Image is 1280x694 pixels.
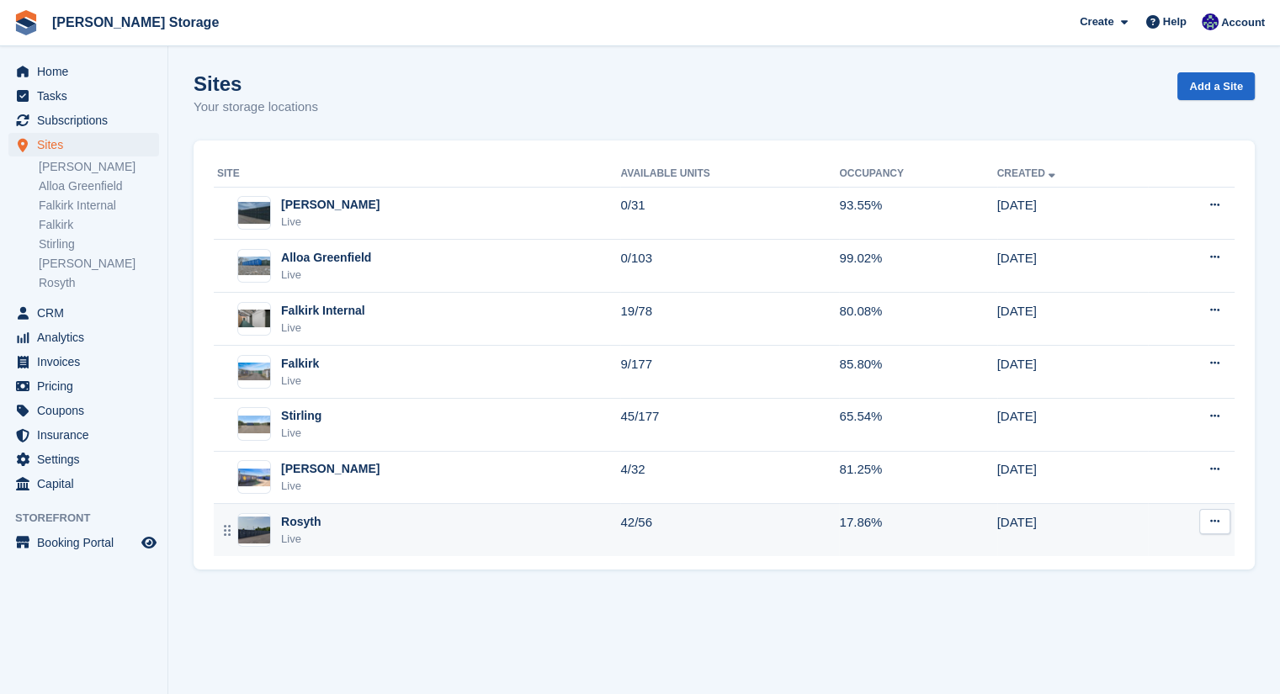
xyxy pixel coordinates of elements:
[37,60,138,83] span: Home
[997,167,1059,179] a: Created
[839,293,996,346] td: 80.08%
[238,310,270,327] img: Image of Falkirk Internal site
[37,423,138,447] span: Insurance
[39,198,159,214] a: Falkirk Internal
[281,531,321,548] div: Live
[281,214,380,230] div: Live
[281,460,380,478] div: [PERSON_NAME]
[281,425,321,442] div: Live
[13,10,39,35] img: stora-icon-8386f47178a22dfd0bd8f6a31ec36ba5ce8667c1dd55bd0f319d3a0aa187defe.svg
[139,532,159,553] a: Preview store
[39,275,159,291] a: Rosyth
[37,448,138,471] span: Settings
[39,256,159,272] a: [PERSON_NAME]
[1080,13,1113,30] span: Create
[620,187,839,240] td: 0/31
[1221,14,1265,31] span: Account
[8,60,159,83] a: menu
[8,84,159,108] a: menu
[39,159,159,175] a: [PERSON_NAME]
[238,257,270,275] img: Image of Alloa Greenfield site
[238,363,270,380] img: Image of Falkirk site
[39,178,159,194] a: Alloa Greenfield
[8,374,159,398] a: menu
[8,448,159,471] a: menu
[997,187,1148,240] td: [DATE]
[620,398,839,451] td: 45/177
[8,531,159,554] a: menu
[214,161,620,188] th: Site
[620,504,839,556] td: 42/56
[281,355,319,373] div: Falkirk
[8,399,159,422] a: menu
[37,472,138,495] span: Capital
[997,240,1148,293] td: [DATE]
[839,504,996,556] td: 17.86%
[37,399,138,422] span: Coupons
[839,187,996,240] td: 93.55%
[839,161,996,188] th: Occupancy
[8,109,159,132] a: menu
[8,472,159,495] a: menu
[8,326,159,349] a: menu
[997,398,1148,451] td: [DATE]
[281,302,365,320] div: Falkirk Internal
[1202,13,1219,30] img: Ross Watt
[45,8,226,36] a: [PERSON_NAME] Storage
[8,350,159,373] a: menu
[839,240,996,293] td: 99.02%
[37,133,138,156] span: Sites
[281,478,380,495] div: Live
[37,531,138,554] span: Booking Portal
[238,517,270,543] img: Image of Rosyth site
[37,326,138,349] span: Analytics
[620,346,839,399] td: 9/177
[238,469,270,486] img: Image of Livingston site
[39,217,159,233] a: Falkirk
[8,301,159,325] a: menu
[839,398,996,451] td: 65.54%
[839,346,996,399] td: 85.80%
[281,373,319,389] div: Live
[997,346,1148,399] td: [DATE]
[194,98,318,117] p: Your storage locations
[281,513,321,531] div: Rosyth
[281,196,380,214] div: [PERSON_NAME]
[281,249,371,267] div: Alloa Greenfield
[620,161,839,188] th: Available Units
[281,407,321,425] div: Stirling
[620,293,839,346] td: 19/78
[39,236,159,252] a: Stirling
[1163,13,1187,30] span: Help
[281,320,365,336] div: Live
[620,451,839,504] td: 4/32
[839,451,996,504] td: 81.25%
[37,109,138,132] span: Subscriptions
[238,202,270,225] img: Image of Alloa Kelliebank site
[997,504,1148,556] td: [DATE]
[997,451,1148,504] td: [DATE]
[37,350,138,373] span: Invoices
[997,293,1148,346] td: [DATE]
[620,240,839,293] td: 0/103
[37,84,138,108] span: Tasks
[15,510,167,527] span: Storefront
[37,374,138,398] span: Pricing
[8,423,159,447] a: menu
[194,72,318,95] h1: Sites
[281,267,371,283] div: Live
[8,133,159,156] a: menu
[1177,72,1255,100] a: Add a Site
[37,301,138,325] span: CRM
[238,416,270,433] img: Image of Stirling site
